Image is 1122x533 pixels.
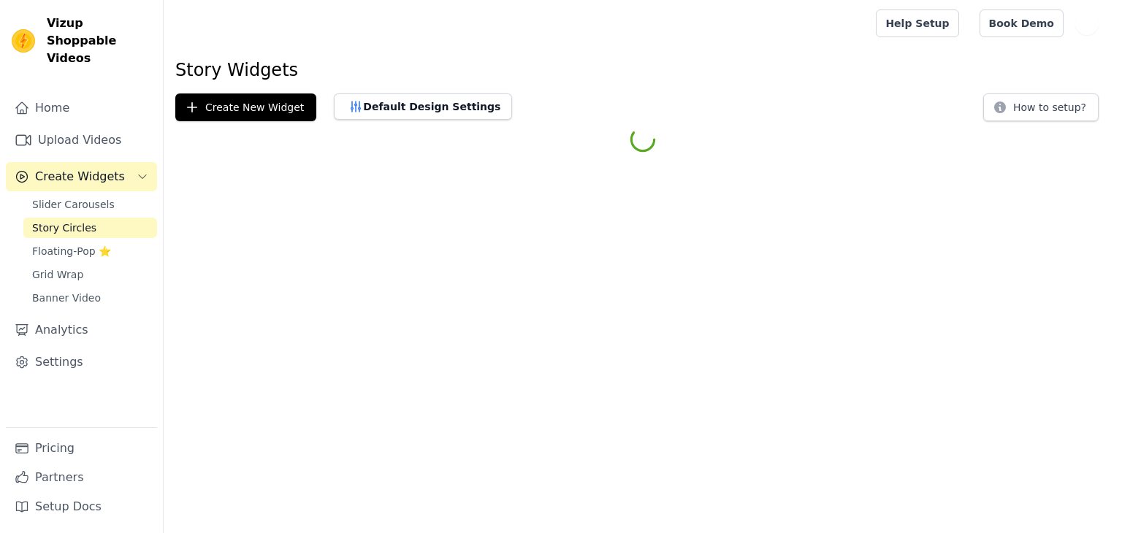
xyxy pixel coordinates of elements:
[175,58,1110,82] h1: Story Widgets
[6,492,157,521] a: Setup Docs
[6,348,157,377] a: Settings
[32,221,96,235] span: Story Circles
[35,168,125,185] span: Create Widgets
[23,264,157,285] a: Grid Wrap
[32,291,101,305] span: Banner Video
[6,162,157,191] button: Create Widgets
[334,93,512,120] button: Default Design Settings
[6,434,157,463] a: Pricing
[32,197,115,212] span: Slider Carousels
[23,241,157,261] a: Floating-Pop ⭐
[47,15,151,67] span: Vizup Shoppable Videos
[983,104,1099,118] a: How to setup?
[6,126,157,155] a: Upload Videos
[32,244,111,258] span: Floating-Pop ⭐
[32,267,83,282] span: Grid Wrap
[980,9,1064,37] a: Book Demo
[23,218,157,238] a: Story Circles
[6,463,157,492] a: Partners
[23,288,157,308] a: Banner Video
[12,29,35,53] img: Vizup
[876,9,958,37] a: Help Setup
[23,194,157,215] a: Slider Carousels
[175,93,316,121] button: Create New Widget
[983,93,1099,121] button: How to setup?
[6,93,157,123] a: Home
[6,315,157,345] a: Analytics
